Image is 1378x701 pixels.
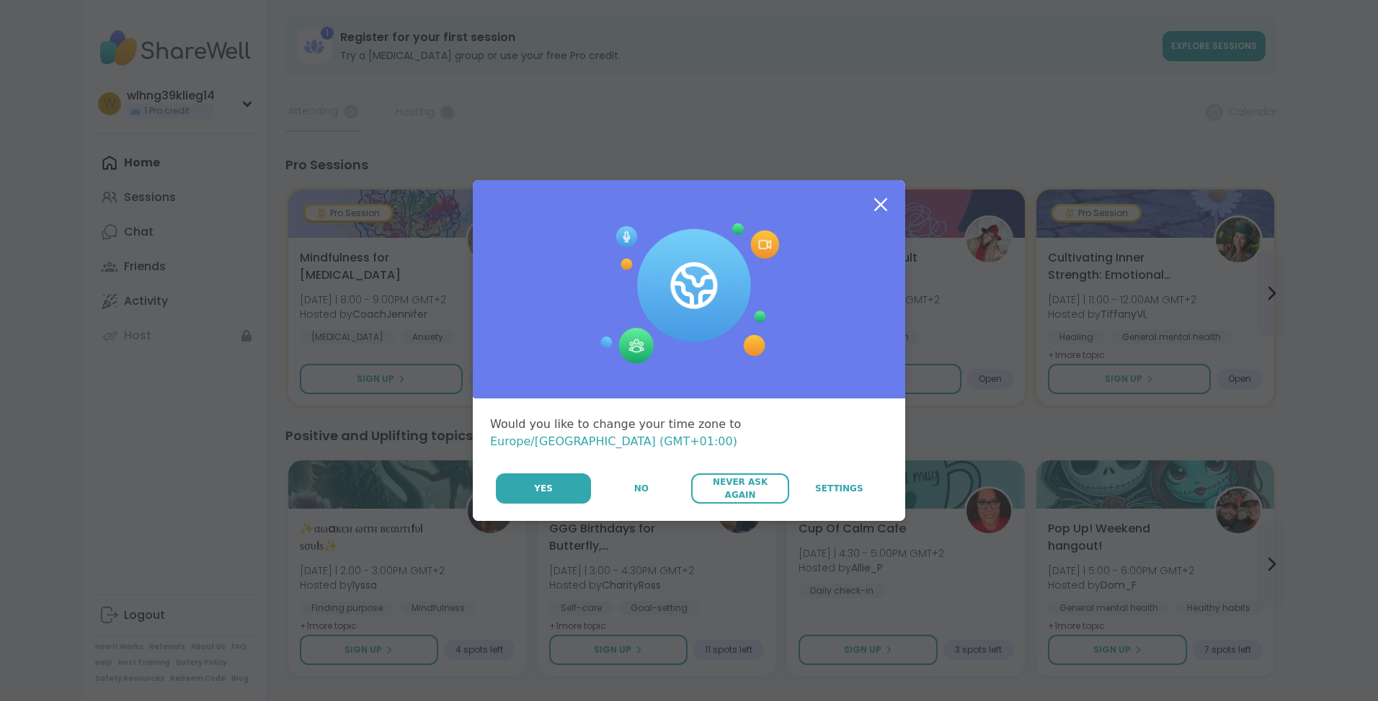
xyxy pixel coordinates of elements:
[791,473,888,504] a: Settings
[691,473,788,504] button: Never Ask Again
[815,482,863,495] span: Settings
[534,482,553,495] span: Yes
[599,223,779,365] img: Session Experience
[490,434,737,448] span: Europe/[GEOGRAPHIC_DATA] (GMT+01:00)
[634,482,649,495] span: No
[698,475,781,501] span: Never Ask Again
[496,473,591,504] button: Yes
[490,416,888,450] div: Would you like to change your time zone to
[592,473,690,504] button: No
